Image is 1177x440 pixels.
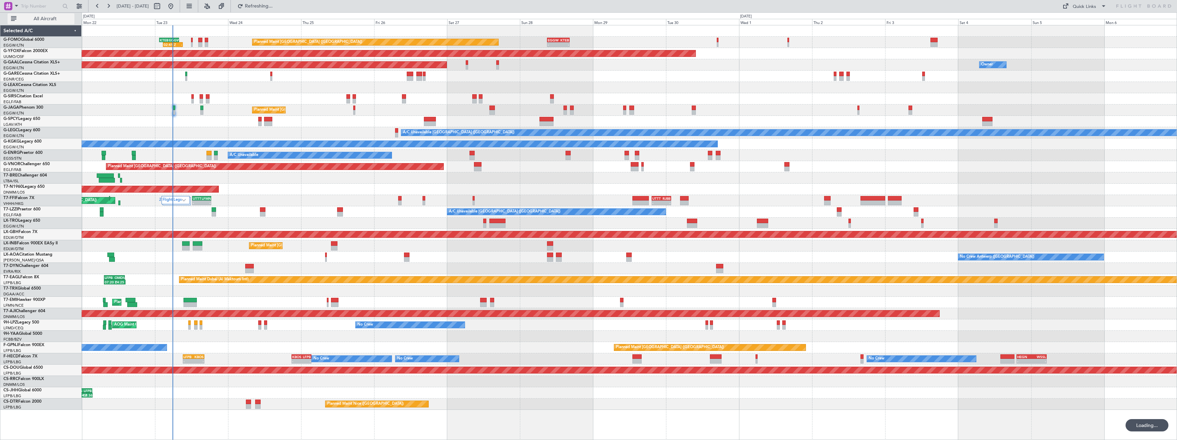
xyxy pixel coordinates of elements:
a: G-VNORChallenger 650 [3,162,50,166]
div: A/C Unavailable [GEOGRAPHIC_DATA] ([GEOGRAPHIC_DATA]) [449,207,560,217]
div: - [202,201,211,205]
div: KTEB [558,38,569,42]
div: LFMN [202,196,211,200]
a: G-YFOXFalcon 2000EX [3,49,48,53]
a: EVRA/RIX [3,269,21,274]
span: T7-DYN [3,264,19,268]
span: T7-BRE [3,173,17,178]
a: CS-RRCFalcon 900LX [3,377,44,381]
span: G-SPCY [3,117,18,121]
a: EGLF/FAB [3,212,21,218]
div: Fri 26 [374,19,447,25]
a: LFPB/LBG [3,280,21,285]
a: LFMN/NCE [3,303,24,308]
div: KTEB [160,38,169,42]
div: No Crew Antwerp ([GEOGRAPHIC_DATA]) [960,252,1034,262]
a: EGGW/LTN [3,88,24,93]
span: LX-AOA [3,253,19,257]
div: - [652,201,661,205]
a: LX-INBFalcon 900EX EASy II [3,241,58,245]
span: CS-DOU [3,366,20,370]
div: - [173,42,182,47]
div: HEGN [1017,355,1032,359]
a: T7-TRXGlobal 6500 [3,286,41,291]
div: No Crew [357,320,373,330]
label: 2 Flight Legs [159,197,182,203]
div: - [292,359,301,363]
a: T7-EAGLFalcon 8X [3,275,39,279]
span: G-JAGA [3,106,19,110]
div: Planned Maint [GEOGRAPHIC_DATA] ([GEOGRAPHIC_DATA]) [254,37,362,47]
div: - [1032,359,1046,363]
a: T7-LZZIPraetor 600 [3,207,40,211]
div: AOG Maint Cannes (Mandelieu) [114,320,169,330]
span: All Aircraft [18,16,72,21]
span: T7-AJI [3,309,16,313]
div: LFPB [82,389,92,393]
a: G-SPCYLegacy 650 [3,117,40,121]
a: G-SIRSCitation Excel [3,94,43,98]
a: VHHH/HKG [3,201,24,206]
a: EGNR/CEG [3,77,24,82]
div: Sat 27 [447,19,520,25]
a: T7-AJIChallenger 604 [3,309,45,313]
div: OMDW [115,276,124,280]
div: - [558,42,569,47]
a: LFPB/LBG [3,393,21,399]
div: A/C Unavailable [230,150,258,160]
span: G-ENRG [3,151,20,155]
span: CS-JHH [3,388,18,392]
a: F-GPNJFalcon 900EX [3,343,44,347]
a: DGAA/ACC [3,292,24,297]
a: DNMM/LOS [3,314,25,319]
a: G-FOMOGlobal 6000 [3,38,44,42]
img: arrow-gray.svg [182,199,186,201]
div: Planned Maint Dubai (Al Maktoum Intl) [181,274,249,285]
div: Sun 28 [520,19,593,25]
span: G-KGKG [3,139,20,144]
div: EGGW [548,38,558,42]
div: No Crew [397,354,413,364]
a: LX-GBHFalcon 7X [3,230,37,234]
div: UTTT [652,196,661,200]
div: - [1017,359,1032,363]
div: - [301,359,311,363]
div: Sat 4 [958,19,1031,25]
span: T7-FFI [3,196,15,200]
input: Trip Number [21,1,60,11]
div: Fri 3 [885,19,958,25]
a: G-KGKGLegacy 600 [3,139,41,144]
button: Quick Links [1059,1,1110,12]
div: 07:20 Z [105,280,115,284]
a: LFPB/LBG [3,371,21,376]
div: Thu 2 [812,19,885,25]
div: EGGW [169,38,178,42]
div: LFPB [301,355,311,359]
a: CS-DTRFalcon 2000 [3,400,41,404]
a: EGGW/LTN [3,43,24,48]
div: [DATE] [740,14,752,20]
span: LX-GBH [3,230,19,234]
span: T7-EAGL [3,275,20,279]
div: Quick Links [1073,3,1096,10]
div: Planned Maint [GEOGRAPHIC_DATA] ([GEOGRAPHIC_DATA]) [108,161,216,172]
a: CS-DOUGlobal 6500 [3,366,43,370]
a: DNMM/LOS [3,190,25,195]
span: G-GARE [3,72,19,76]
a: EGGW/LTN [3,133,24,138]
a: FCBB/BZV [3,337,22,342]
span: G-LEGC [3,128,18,132]
a: LFPB/LBG [3,359,21,365]
a: EGSS/STN [3,156,22,161]
span: G-LEAX [3,83,18,87]
div: 14:25 Z [115,280,125,284]
a: DNMM/LOS [3,382,25,387]
button: Refreshing... [234,1,275,12]
a: G-LEAXCessna Citation XLS [3,83,56,87]
div: Planned Maint [GEOGRAPHIC_DATA] [114,297,180,307]
div: Tue 23 [155,19,228,25]
a: LX-AOACitation Mustang [3,253,52,257]
span: 9H-LPZ [3,320,17,325]
div: Thu 25 [301,19,374,25]
div: Loading... [1126,419,1168,431]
